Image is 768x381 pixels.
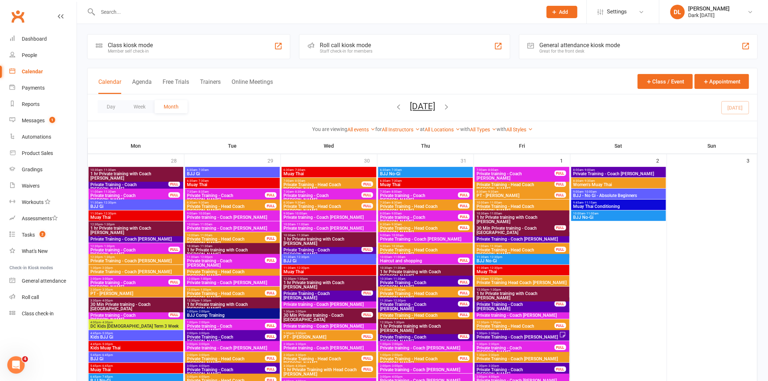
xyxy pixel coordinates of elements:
div: FULL [361,203,373,209]
span: Private Training - Coach [PERSON_NAME] [90,270,182,274]
div: Great for the front desk [540,49,620,54]
span: - 9:30am [294,201,305,204]
span: BJJ Gi [90,204,182,209]
button: Agenda [132,78,152,94]
span: 12:30pm [90,223,182,226]
span: Private Training - Coach [PERSON_NAME] [573,172,665,176]
button: Week [124,100,155,113]
div: FULL [361,192,373,198]
span: 10:00am [476,201,568,204]
button: [DATE] [410,101,435,111]
span: 11:00am [380,288,458,291]
span: 1 [49,117,55,123]
span: - 1:30pm [103,223,115,226]
span: 10:30am [476,212,568,215]
a: All Locations [425,127,460,132]
span: 1 hr Private training with Coach [PERSON_NAME] [90,226,182,235]
span: 11:30am [90,212,182,215]
span: Private training - Coach [PERSON_NAME] [187,259,265,267]
span: 2 [40,231,45,237]
span: Private Training - Head Coach [PERSON_NAME] [380,204,458,213]
div: Gradings [22,167,42,172]
span: Women's Muay Thai [573,183,665,187]
button: Class / Event [638,74,693,89]
span: 8:30am [283,201,362,204]
div: Reports [22,101,40,107]
a: Roll call [9,289,77,306]
span: - 9:00am [390,212,402,215]
div: FULL [361,247,373,252]
span: 1 hr Private training with Coach [PERSON_NAME] [90,172,182,180]
div: FULL [458,203,470,209]
span: - 9:30am [487,190,498,193]
th: Sat [571,138,667,153]
span: - 10:30am [390,245,404,248]
span: 12:30pm [283,277,375,280]
span: - 8:35am [197,190,209,193]
th: Thu [377,138,474,153]
span: 11:30am [380,299,458,302]
span: 6:30am [380,168,471,172]
span: - 9:30am [390,223,402,226]
span: PT - [PERSON_NAME] [476,193,555,198]
span: - 11:30am [199,245,212,248]
span: - 8:00am [390,190,402,193]
a: General attendance kiosk mode [9,273,77,289]
span: BJJ Gi [283,259,375,263]
span: 2:30pm [90,288,182,291]
span: Private Training - Head Coach [PERSON_NAME] [187,270,278,278]
strong: You are viewing [312,126,347,132]
div: Workouts [22,199,44,205]
span: - 11:00am [585,212,599,215]
a: What's New [9,243,77,259]
span: Private training - Coach [PERSON_NAME] [476,172,555,180]
button: Day [98,100,124,113]
div: Product Sales [22,150,53,156]
button: Month [155,100,188,113]
span: 7:30am [380,201,458,204]
div: DL [670,5,685,19]
span: - 12:00pm [199,255,213,259]
div: 29 [267,154,281,166]
span: 6:30am [380,179,471,183]
div: 28 [171,154,184,166]
span: Private Training - Head Coach [PERSON_NAME] [187,291,265,300]
span: BJJ No-Gi [380,172,471,176]
span: 7:35am [187,190,265,193]
button: Add [547,6,577,18]
strong: with [497,126,506,132]
span: 9:45am [573,201,665,204]
span: Private Training - Head Coach [PERSON_NAME] [187,204,265,213]
span: - 10:00am [197,212,211,215]
div: FULL [265,236,277,241]
div: 3 [747,154,757,166]
span: 11:00am [90,190,169,193]
span: 12:30pm [90,255,182,259]
div: 2 [657,154,667,166]
span: 30 Min Private training - Coach [GEOGRAPHIC_DATA] [476,226,555,235]
div: 30 [364,154,377,166]
span: 10:00am [573,212,665,215]
span: 10:30am [380,266,471,270]
span: 1 hr Private training with Coach [PERSON_NAME] [476,291,568,300]
span: Private training - Coach [PERSON_NAME] [187,280,278,285]
strong: with [460,126,470,132]
span: Private Training - Head Coach [PERSON_NAME] [476,248,555,257]
span: - 4:00pm [101,299,113,302]
span: - 11:30am [392,277,405,280]
span: Private training - Coach [PERSON_NAME] [187,226,278,230]
span: Private training - Coach [PERSON_NAME] [90,248,169,257]
span: Private Training - Coach [PERSON_NAME] [90,237,182,241]
span: 10:00am [187,234,265,237]
div: FULL [265,258,277,263]
span: - 7:30am [390,179,402,183]
button: Online Meetings [232,78,273,94]
span: 3:30pm [90,299,182,302]
span: 12:00pm [187,288,265,291]
strong: at [420,126,425,132]
span: Private Training - Head Coach [PERSON_NAME] [283,204,362,213]
span: 1 hr Private training with Coach [PERSON_NAME] [380,270,471,278]
span: Private Training - Coach [PERSON_NAME] [283,248,362,257]
span: 9:00am [380,234,471,237]
span: 9:00am [283,212,375,215]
